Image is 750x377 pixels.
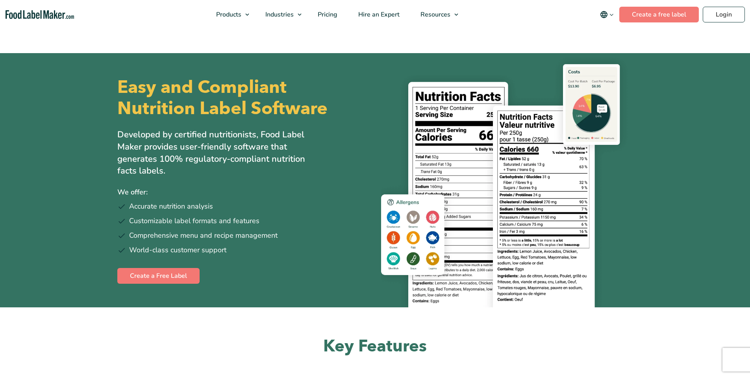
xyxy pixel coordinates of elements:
[117,268,200,284] a: Create a Free Label
[129,245,226,255] span: World-class customer support
[129,201,213,212] span: Accurate nutrition analysis
[703,7,745,22] a: Login
[129,230,278,241] span: Comprehensive menu and recipe management
[356,10,400,19] span: Hire an Expert
[214,10,242,19] span: Products
[315,10,338,19] span: Pricing
[117,77,369,119] h1: Easy and Compliant Nutrition Label Software
[117,187,369,198] p: We offer:
[619,7,699,22] a: Create a free label
[263,10,294,19] span: Industries
[418,10,451,19] span: Resources
[129,216,259,226] span: Customizable label formats and features
[117,336,633,357] h2: Key Features
[117,129,322,177] p: Developed by certified nutritionists, Food Label Maker provides user-friendly software that gener...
